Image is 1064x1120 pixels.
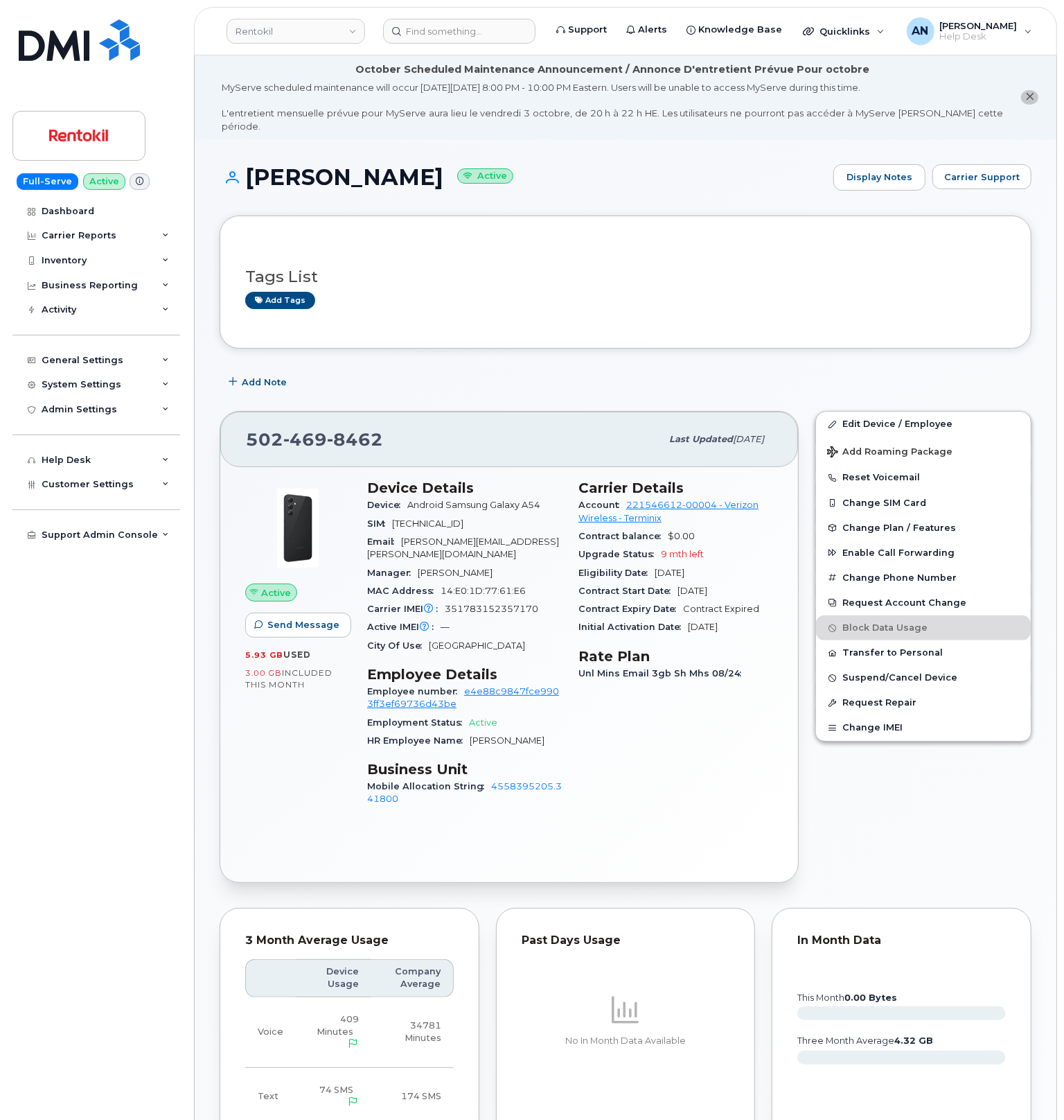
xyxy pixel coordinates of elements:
[371,959,454,997] th: Company Average
[327,429,383,450] span: 8462
[578,668,748,679] span: Unl Mins Email 3gb Sh Mhs 08/24
[842,523,956,533] span: Change Plan / Features
[578,622,688,632] span: Initial Activation Date
[367,518,392,529] span: SIM
[816,491,1031,516] button: Change SIM Card
[578,604,683,614] span: Contract Expiry Date
[367,586,441,596] span: MAC Address
[222,81,1003,132] div: MyServe scheduled maintenance will occur [DATE][DATE] 8:00 PM - 10:00 PM Eastern. Users will be u...
[797,1035,933,1046] text: three month average
[245,613,351,638] button: Send Message
[242,376,287,389] span: Add Note
[661,549,704,559] span: 9 mth left
[522,934,730,947] div: Past Days Usage
[669,434,733,444] span: Last updated
[367,735,470,746] span: HR Employee Name
[797,992,897,1003] text: this month
[816,541,1031,566] button: Enable Call Forwarding
[816,465,1031,490] button: Reset Voicemail
[816,437,1031,465] button: Add Roaming Package
[367,568,418,578] span: Manager
[441,622,450,632] span: —
[578,648,773,665] h3: Rate Plan
[367,686,464,697] span: Employee number
[392,518,463,529] span: [TECHNICAL_ID]
[797,934,1006,947] div: In Month Data
[578,586,677,596] span: Contract Start Date
[367,536,559,559] span: [PERSON_NAME][EMAIL_ADDRESS][PERSON_NAME][DOMAIN_NAME]
[1021,90,1038,105] button: close notification
[677,586,707,596] span: [DATE]
[283,429,327,450] span: 469
[283,649,311,660] span: used
[245,934,454,947] div: 3 Month Average Usage
[319,1085,353,1095] span: 74 SMS
[816,665,1031,690] button: Suspend/Cancel Device
[245,997,296,1068] td: Voice
[683,604,759,614] span: Contract Expired
[445,604,538,614] span: 351783152357170
[816,715,1031,740] button: Change IMEI
[688,622,718,632] span: [DATE]
[733,434,764,444] span: [DATE]
[894,1035,933,1046] tspan: 4.32 GB
[816,690,1031,715] button: Request Repair
[578,480,773,496] h3: Carrier Details
[844,992,897,1003] tspan: 0.00 Bytes
[367,604,445,614] span: Carrier IMEI
[578,531,668,541] span: Contract balance
[842,548,955,558] span: Enable Call Forwarding
[469,717,497,728] span: Active
[367,717,469,728] span: Employment Status
[220,369,299,394] button: Add Note
[407,500,540,510] span: Android Samsung Galaxy A54
[245,667,332,690] span: included this month
[245,292,315,309] a: Add tags
[816,412,1031,437] a: Edit Device / Employee
[367,480,562,496] h3: Device Details
[367,536,401,547] span: Email
[371,997,454,1068] td: 34781 Minutes
[296,959,371,997] th: Device Usage
[522,1035,730,1047] p: No In Month Data Available
[256,487,339,570] img: image20231002-3703462-17nx3v8.jpeg
[655,568,684,578] span: [DATE]
[578,500,626,510] span: Account
[261,586,291,600] span: Active
[367,781,491,791] span: Mobile Allocation String
[578,549,661,559] span: Upgrade Status
[944,170,1020,184] span: Carrier Support
[842,673,957,683] span: Suspend/Cancel Device
[470,735,544,746] span: [PERSON_NAME]
[441,586,526,596] span: 14:E0:1D:77:61:E6
[267,618,339,631] span: Send Message
[578,500,759,523] a: 221546612-00004 - Verizon Wireless - Terminix
[245,668,282,678] span: 3.00 GB
[816,590,1031,615] button: Request Account Change
[418,568,493,578] span: [PERSON_NAME]
[578,568,655,578] span: Eligibility Date
[220,165,826,189] h1: [PERSON_NAME]
[457,168,513,184] small: Active
[246,429,383,450] span: 502
[833,164,925,191] a: Display Notes
[367,640,429,651] span: City Of Use
[245,268,1006,286] h3: Tags List
[932,164,1031,189] button: Carrier Support
[827,446,952,460] span: Add Roaming Package
[429,640,525,651] span: [GEOGRAPHIC_DATA]
[367,666,562,683] h3: Employee Details
[816,640,1031,665] button: Transfer to Personal
[816,566,1031,590] button: Change Phone Number
[367,622,441,632] span: Active IMEI
[355,62,869,77] div: October Scheduled Maintenance Announcement / Annonce D'entretient Prévue Pour octobre
[1004,1060,1054,1110] iframe: Messenger Launcher
[367,500,407,510] span: Device
[816,516,1031,541] button: Change Plan / Features
[367,761,562,778] h3: Business Unit
[816,615,1031,640] button: Block Data Usage
[245,650,283,660] span: 5.93 GB
[668,531,695,541] span: $0.00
